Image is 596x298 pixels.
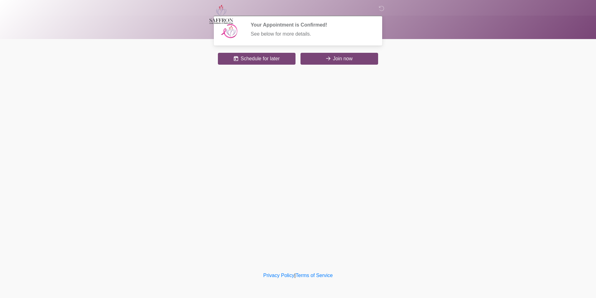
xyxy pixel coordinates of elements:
[220,22,239,41] img: Agent Avatar
[294,273,296,278] a: |
[209,5,233,24] img: Saffron Laser Aesthetics and Medical Spa Logo
[218,53,296,65] button: Schedule for later
[300,53,378,65] button: Join now
[296,273,333,278] a: Terms of Service
[263,273,295,278] a: Privacy Policy
[251,30,371,38] div: See below for more details.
